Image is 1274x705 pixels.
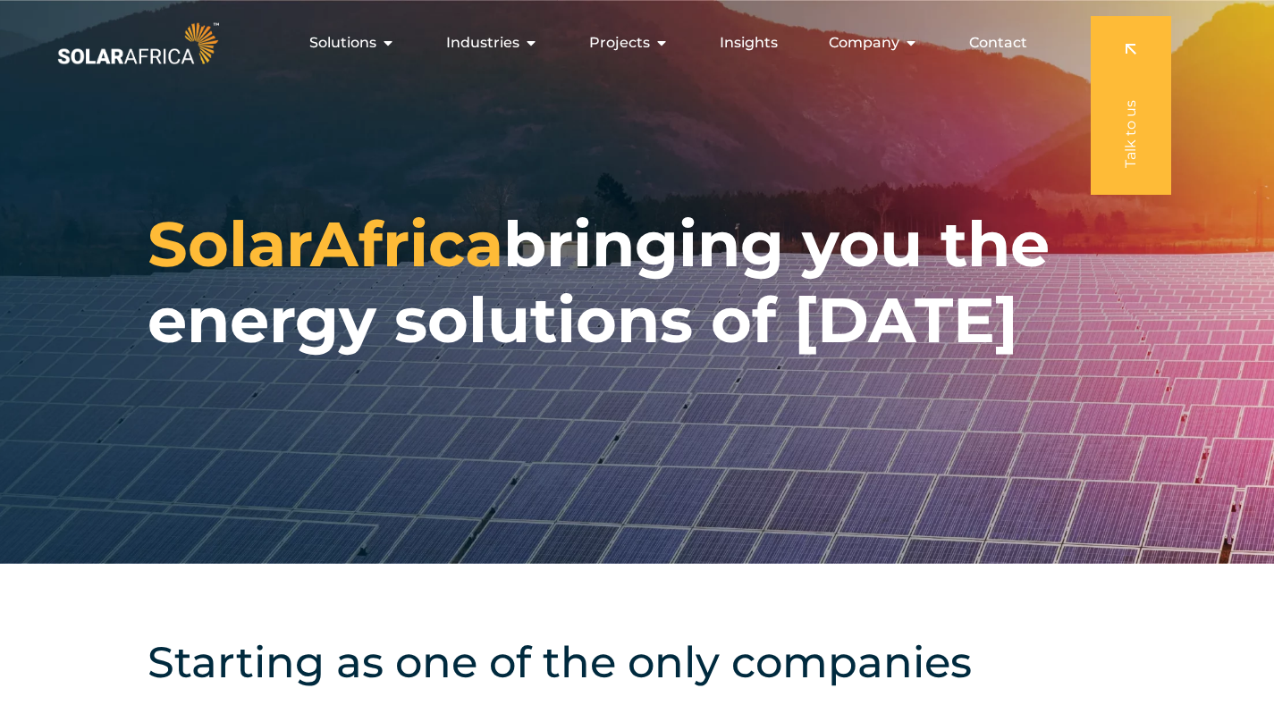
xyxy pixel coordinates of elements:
[223,25,1042,61] div: Menu Toggle
[148,206,1126,358] h1: bringing you the energy solutions of [DATE]
[223,25,1042,61] nav: Menu
[720,32,778,54] a: Insights
[589,32,650,54] span: Projects
[829,32,899,54] span: Company
[446,32,519,54] span: Industries
[148,206,503,282] span: SolarAfrica
[969,32,1027,54] a: Contact
[309,32,376,54] span: Solutions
